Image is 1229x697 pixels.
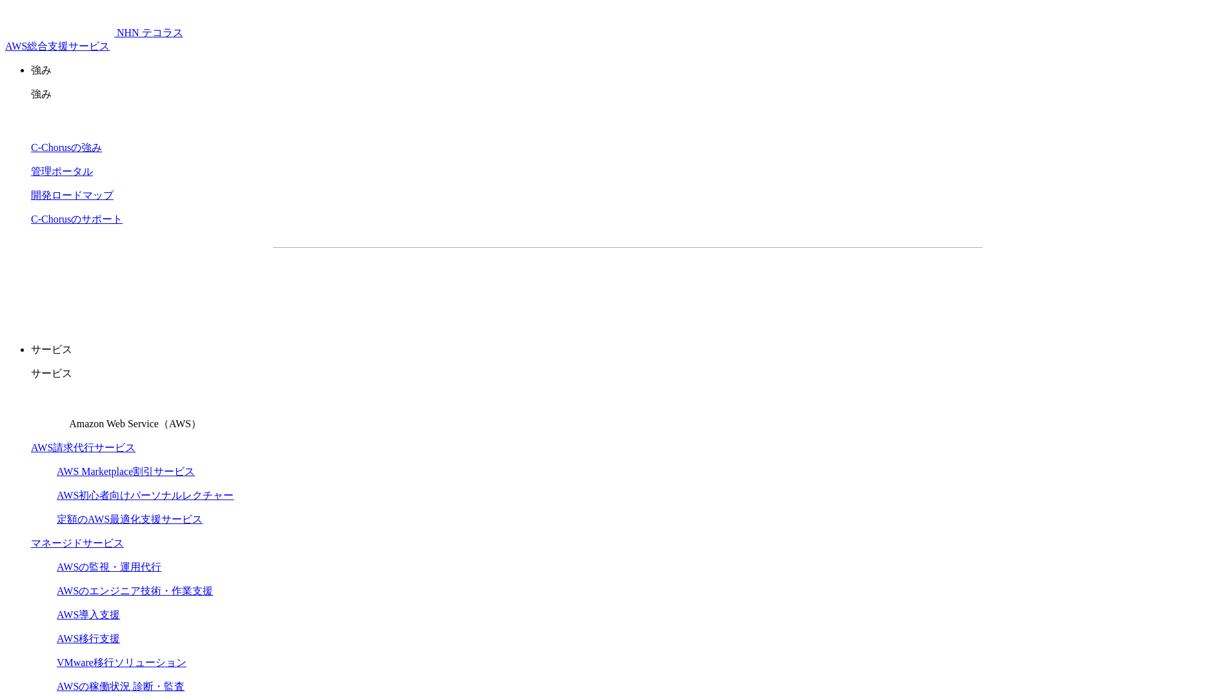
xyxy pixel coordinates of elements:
[57,490,234,501] a: AWS初心者向けパーソナルレクチャー
[57,657,186,668] a: VMware移行ソリューション
[57,561,161,572] a: AWSの監視・運用代行
[31,367,1224,381] p: サービス
[5,5,114,36] img: AWS総合支援サービス C-Chorus
[31,64,1224,77] p: 強み
[69,418,201,429] span: Amazon Web Service（AWS）
[57,585,213,596] a: AWSのエンジニア技術・作業支援
[31,442,135,453] a: AWS請求代行サービス
[31,88,1224,101] p: 強み
[634,268,842,301] a: まずは相談する
[31,538,124,549] a: マネージドサービス
[57,681,185,692] a: AWSの稼働状況 診断・監査
[31,142,102,153] a: C-Chorusの強み
[31,190,114,201] a: 開発ロードマップ
[31,391,67,427] img: Amazon Web Service（AWS）
[31,166,93,177] a: 管理ポータル
[57,609,120,620] a: AWS導入支援
[414,268,621,301] a: 資料を請求する
[57,514,203,525] a: 定額のAWS最適化支援サービス
[57,633,120,644] a: AWS移行支援
[57,466,195,477] a: AWS Marketplace割引サービス
[5,27,183,52] a: AWS総合支援サービス C-Chorus NHN テコラスAWS総合支援サービス
[31,214,123,225] a: C-Chorusのサポート
[31,343,1224,357] p: サービス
